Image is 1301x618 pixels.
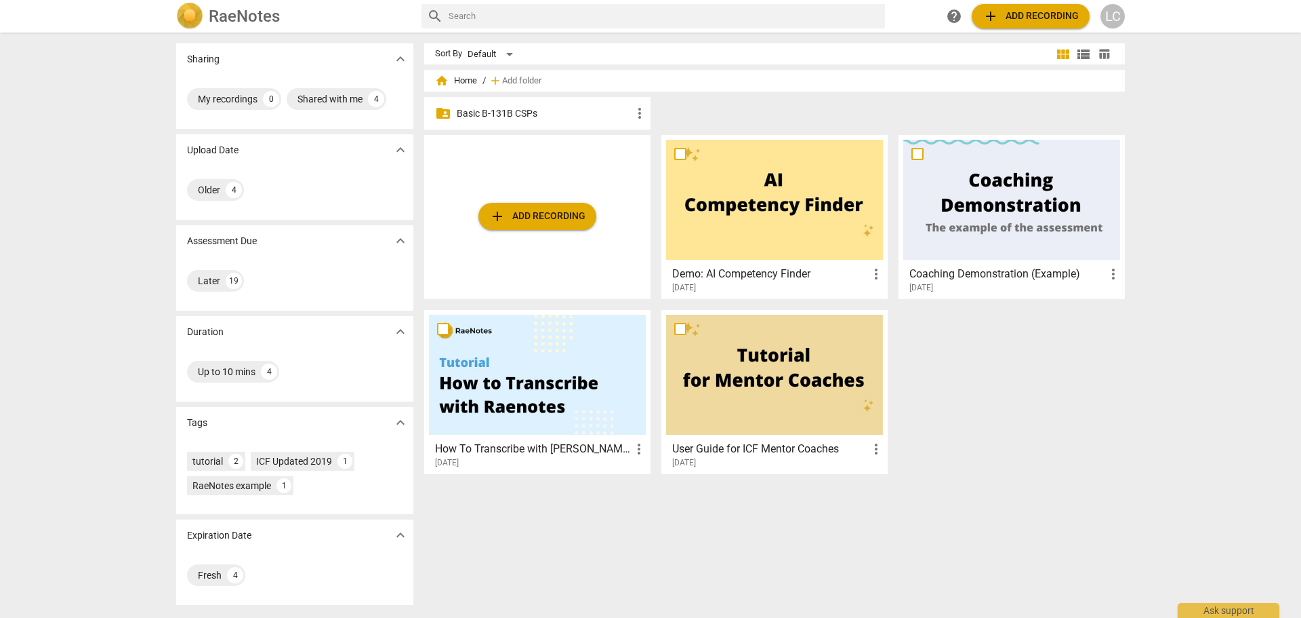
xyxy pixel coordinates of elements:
div: ICF Updated 2019 [256,455,332,468]
div: Fresh [198,568,222,582]
div: 4 [261,364,277,380]
span: expand_more [392,324,409,340]
span: home [435,74,449,88]
div: 4 [227,567,243,583]
div: 4 [368,91,384,107]
button: Show more [390,140,411,160]
span: / [482,76,486,86]
button: Show more [390,525,411,545]
a: Coaching Demonstration (Example)[DATE] [903,140,1120,293]
div: tutorial [192,455,223,468]
span: folder_shared [435,105,451,121]
input: Search [449,5,880,27]
button: Tile view [1053,44,1073,64]
a: LogoRaeNotes [176,3,411,30]
span: Add folder [502,76,541,86]
span: [DATE] [672,457,696,469]
span: Add recording [983,8,1079,24]
span: add [489,208,505,225]
div: My recordings [198,92,257,106]
span: expand_more [392,233,409,249]
button: Show more [390,322,411,342]
div: 0 [263,91,279,107]
p: Duration [187,325,224,339]
div: Sort By [435,49,462,59]
img: Logo [176,3,203,30]
button: Show more [390,231,411,251]
button: Table view [1094,44,1114,64]
h3: Coaching Demonstration (Example) [909,266,1105,282]
h2: RaeNotes [209,7,280,26]
div: Up to 10 mins [198,365,255,379]
h3: Demo: AI Competency Finder [672,266,868,282]
p: Tags [187,416,207,430]
div: 1 [276,478,291,493]
span: view_list [1075,46,1092,62]
span: Home [435,74,477,88]
div: RaeNotes example [192,479,271,493]
span: [DATE] [672,282,696,294]
a: How To Transcribe with [PERSON_NAME][DATE] [429,315,646,468]
button: List view [1073,44,1094,64]
span: view_module [1055,46,1071,62]
span: [DATE] [435,457,459,469]
span: search [427,8,443,24]
span: add [489,74,502,88]
div: 1 [337,454,352,469]
span: more_vert [868,266,884,282]
a: Demo: AI Competency Finder[DATE] [666,140,883,293]
a: User Guide for ICF Mentor Coaches[DATE] [666,315,883,468]
h3: User Guide for ICF Mentor Coaches [672,441,868,457]
div: Ask support [1178,603,1279,618]
p: Sharing [187,52,220,66]
span: expand_more [392,527,409,543]
span: add [983,8,999,24]
span: expand_more [392,142,409,158]
button: Upload [478,203,596,230]
div: Default [468,43,518,65]
button: Show more [390,412,411,433]
span: more_vert [868,441,884,457]
span: more_vert [632,105,648,121]
span: [DATE] [909,282,933,294]
span: Add recording [489,208,585,225]
p: Assessment Due [187,234,257,248]
div: 2 [228,454,243,469]
span: expand_more [392,51,409,67]
p: Expiration Date [187,528,251,543]
div: Older [198,183,220,197]
div: 19 [226,273,242,289]
span: more_vert [631,441,647,457]
div: Shared with me [297,92,363,106]
span: expand_more [392,414,409,431]
button: LC [1100,4,1125,28]
p: Basic B-131B CSPs [457,107,632,121]
div: 4 [226,182,242,198]
div: Later [198,274,220,288]
span: table_chart [1098,47,1111,60]
button: Upload [972,4,1090,28]
h3: How To Transcribe with RaeNotes [435,441,631,457]
p: Upload Date [187,143,239,157]
span: more_vert [1105,266,1121,282]
span: help [946,8,962,24]
a: Help [942,4,966,28]
button: Show more [390,49,411,69]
